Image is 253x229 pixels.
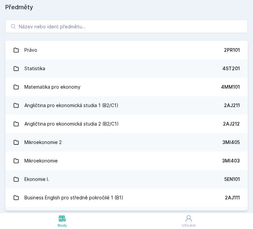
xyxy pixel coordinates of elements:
a: Business English pro středně pokročilé 1 (B1) 2AJ111 [5,188,248,207]
a: Angličtina pro ekonomická studia 1 (B2/C1) 2AJ211 [5,96,248,115]
div: 4MM101 [221,84,240,90]
div: 4ST201 [222,65,240,72]
div: Statistika [24,62,45,75]
div: Uživatel [182,223,196,228]
div: Business English pro středně pokročilé 1 (B1) [24,191,123,204]
h1: Předměty [5,3,248,12]
a: Ekonomie I. 5EN101 [5,170,248,188]
div: Mikroekonomie [24,154,58,167]
a: Statistika 4ST201 [5,59,248,78]
div: Právo [24,43,37,57]
div: Ekonomie I. [24,173,49,186]
a: Uživatel [124,213,253,229]
a: Mikroekonomie I 3MI102 [5,207,248,225]
div: 2AJ211 [224,102,240,109]
a: Mikroekonomie 3MI403 [5,152,248,170]
a: Angličtina pro ekonomická studia 2 (B2/C1) 2AJ212 [5,115,248,133]
div: 3MI405 [222,139,240,146]
div: 5EN101 [224,176,240,183]
a: Mikroekonomie 2 3MI405 [5,133,248,152]
div: Mikroekonomie 2 [24,136,62,149]
input: Název nebo ident předmětu… [5,20,248,33]
div: Angličtina pro ekonomická studia 2 (B2/C1) [24,117,119,130]
div: Study [57,223,67,228]
div: 3MI403 [222,157,240,164]
div: 2AJ111 [225,194,240,201]
div: Angličtina pro ekonomická studia 1 (B2/C1) [24,99,118,112]
div: Matematika pro ekonomy [24,80,80,94]
div: 2AJ212 [223,121,240,127]
a: Právo 2PR101 [5,41,248,59]
div: 2PR101 [224,47,240,53]
a: Matematika pro ekonomy 4MM101 [5,78,248,96]
div: Mikroekonomie I [24,210,60,223]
